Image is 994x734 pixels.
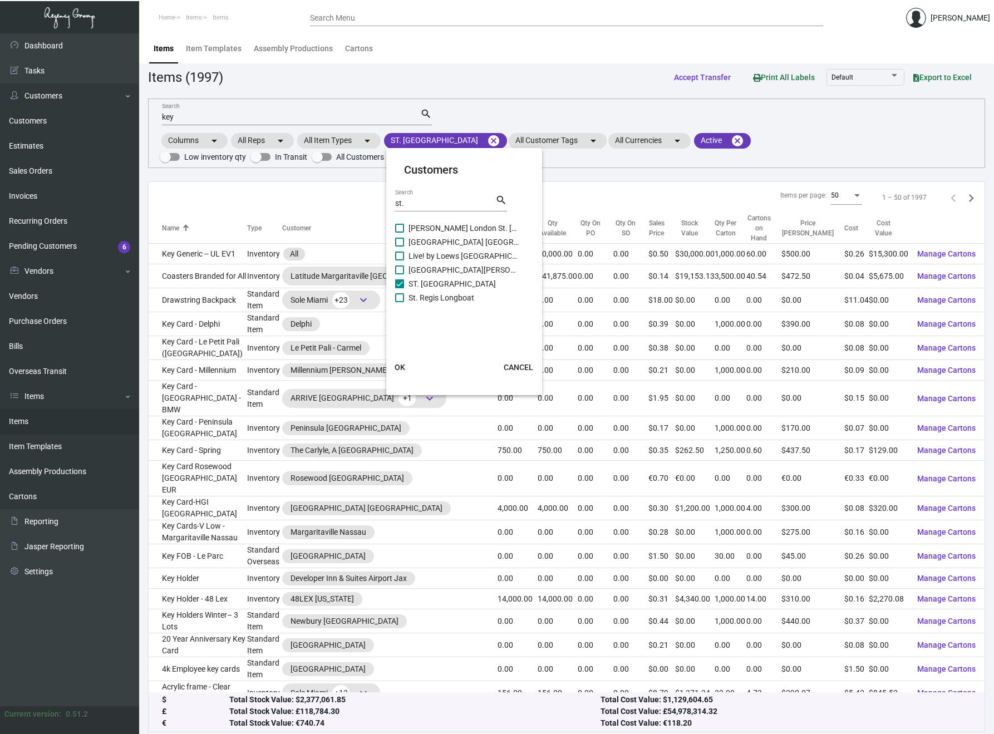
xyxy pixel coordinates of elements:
span: [GEOGRAPHIC_DATA] [GEOGRAPHIC_DATA] [409,235,520,249]
div: Current version: [4,708,61,720]
span: [PERSON_NAME] London St. [PERSON_NAME] [409,221,520,235]
span: CANCEL [504,363,533,372]
span: ST. [GEOGRAPHIC_DATA] [409,277,520,290]
span: OK [395,363,405,372]
mat-icon: search [495,194,507,207]
div: 0.51.2 [66,708,88,720]
span: [GEOGRAPHIC_DATA][PERSON_NAME] [409,263,520,277]
button: OK [382,357,417,377]
mat-card-title: Customers [404,161,524,178]
button: CANCEL [495,357,542,377]
span: St. Regis Longboat [409,291,520,304]
span: Live! by Loews [GEOGRAPHIC_DATA][PERSON_NAME] [409,249,520,263]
